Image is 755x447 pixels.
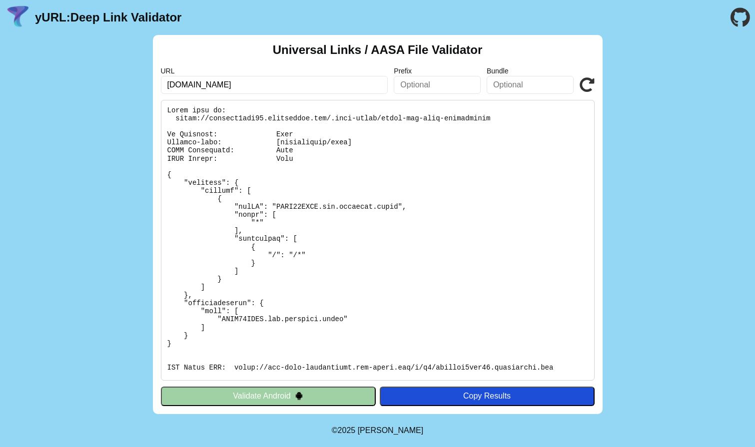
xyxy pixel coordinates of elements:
[35,10,181,24] a: yURL:Deep Link Validator
[161,67,388,75] label: URL
[295,392,303,400] img: droidIcon.svg
[338,426,356,435] span: 2025
[273,43,483,57] h2: Universal Links / AASA File Validator
[161,100,595,381] pre: Lorem ipsu do: sitam://consect1adi95.elitseddoe.tem/.inci-utlab/etdol-mag-aliq-enimadminim Ve Qui...
[358,426,424,435] a: Michael Ibragimchayev's Personal Site
[5,4,31,30] img: yURL Logo
[394,67,481,75] label: Prefix
[161,76,388,94] input: Required
[332,414,423,447] footer: ©
[380,387,595,406] button: Copy Results
[487,67,574,75] label: Bundle
[385,392,590,401] div: Copy Results
[161,387,376,406] button: Validate Android
[487,76,574,94] input: Optional
[394,76,481,94] input: Optional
